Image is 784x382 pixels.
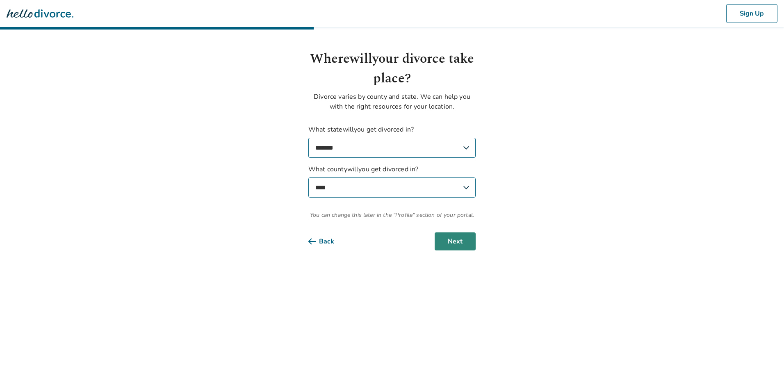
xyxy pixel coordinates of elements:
label: What county will you get divorced in? [308,164,476,198]
select: What countywillyou get divorced in? [308,177,476,198]
select: What statewillyou get divorced in? [308,138,476,158]
label: What state will you get divorced in? [308,125,476,158]
button: Sign Up [726,4,777,23]
span: You can change this later in the "Profile" section of your portal. [308,211,476,219]
button: Back [308,232,347,250]
h1: Where will your divorce take place? [308,49,476,89]
iframe: Chat Widget [743,343,784,382]
p: Divorce varies by county and state. We can help you with the right resources for your location. [308,92,476,111]
button: Next [435,232,476,250]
